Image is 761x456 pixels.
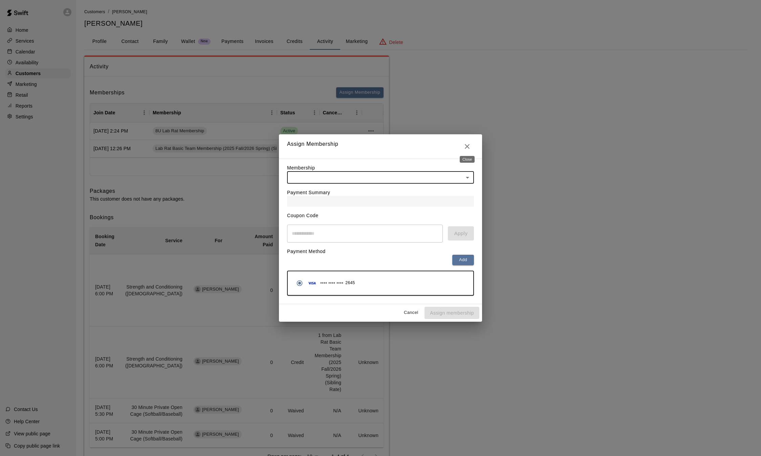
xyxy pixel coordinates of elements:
[460,140,474,153] button: Close
[279,134,482,159] h2: Assign Membership
[452,255,474,265] button: Add
[287,165,315,170] label: Membership
[460,156,475,163] div: Close
[345,280,355,287] span: 2645
[306,280,318,287] img: Credit card brand logo
[287,249,326,254] label: Payment Method
[400,307,422,318] button: Cancel
[287,213,319,218] label: Coupon Code
[287,190,330,195] label: Payment Summary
